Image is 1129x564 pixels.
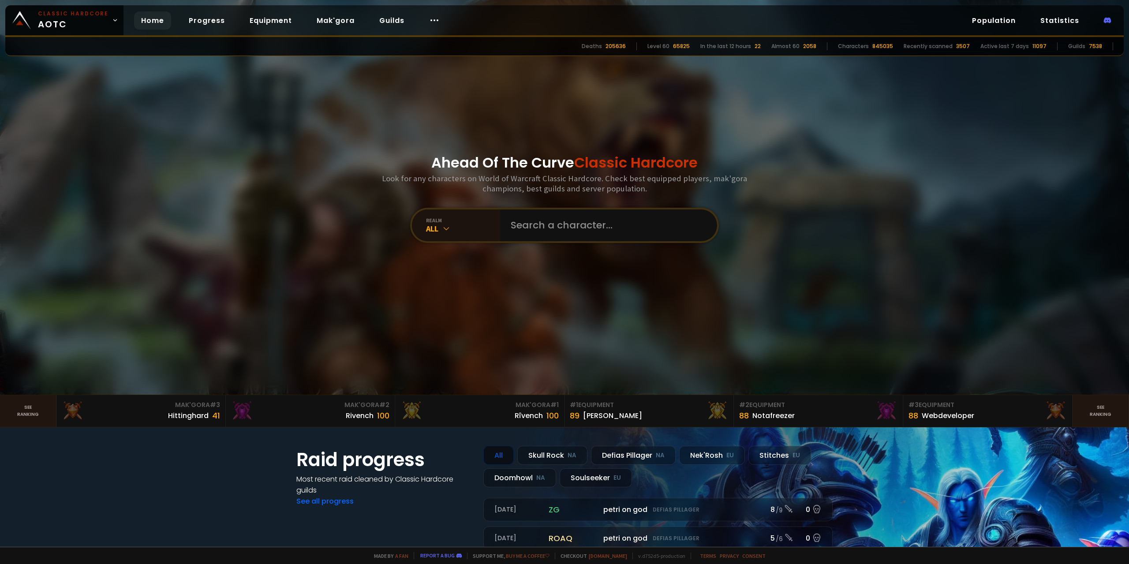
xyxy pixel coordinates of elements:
a: Classic HardcoreAOTC [5,5,123,35]
h3: Look for any characters on World of Warcraft Classic Hardcore. Check best equipped players, mak'g... [378,173,751,194]
span: # 1 [550,400,559,409]
div: Rivench [346,410,374,421]
a: [DATE]zgpetri on godDefias Pillager8 /90 [483,498,833,521]
div: Webdeveloper [922,410,974,421]
a: Mak'gora [310,11,362,30]
div: 89 [570,410,579,422]
div: In the last 12 hours [700,42,751,50]
div: Nek'Rosh [679,446,745,465]
div: 11097 [1032,42,1047,50]
div: 100 [377,410,389,422]
small: NA [656,451,665,460]
a: See all progress [296,496,354,506]
div: Mak'Gora [62,400,220,410]
span: Support me, [467,553,550,559]
a: Mak'Gora#3Hittinghard41 [56,395,226,427]
div: 41 [212,410,220,422]
small: EU [793,451,800,460]
div: 88 [908,410,918,422]
span: # 2 [379,400,389,409]
div: Doomhowl [483,468,556,487]
a: Buy me a coffee [506,553,550,559]
div: Hittinghard [168,410,209,421]
div: 2058 [803,42,816,50]
div: 845035 [872,42,893,50]
a: #2Equipment88Notafreezer [734,395,903,427]
div: All [426,224,500,234]
a: #3Equipment88Webdeveloper [903,395,1073,427]
span: # 2 [739,400,749,409]
div: 88 [739,410,749,422]
div: 7538 [1089,42,1102,50]
div: Equipment [739,400,897,410]
a: Home [134,11,171,30]
div: Guilds [1068,42,1085,50]
div: Defias Pillager [591,446,676,465]
a: Privacy [720,553,739,559]
div: Recently scanned [904,42,953,50]
a: Terms [700,553,716,559]
div: All [483,446,514,465]
div: realm [426,217,500,224]
span: Checkout [555,553,627,559]
h4: Most recent raid cleaned by Classic Hardcore guilds [296,474,473,496]
span: Made by [369,553,408,559]
div: Level 60 [647,42,669,50]
div: Mak'Gora [231,400,389,410]
a: Progress [182,11,232,30]
div: Equipment [908,400,1067,410]
small: EU [726,451,734,460]
a: Consent [742,553,766,559]
a: Equipment [243,11,299,30]
a: Mak'Gora#1Rîvench100 [395,395,564,427]
h1: Ahead Of The Curve [431,152,698,173]
a: Mak'Gora#2Rivench100 [226,395,395,427]
small: NA [568,451,576,460]
span: AOTC [38,10,108,31]
a: [DATE]roaqpetri on godDefias Pillager5 /60 [483,527,833,550]
div: Notafreezer [752,410,795,421]
div: Mak'Gora [400,400,559,410]
a: [DOMAIN_NAME] [589,553,627,559]
a: Guilds [372,11,411,30]
small: NA [536,474,545,482]
span: # 3 [908,400,919,409]
a: #1Equipment89[PERSON_NAME] [564,395,734,427]
div: 100 [546,410,559,422]
div: 22 [755,42,761,50]
div: Soulseeker [560,468,632,487]
span: Classic Hardcore [574,153,698,172]
span: v. d752d5 - production [632,553,685,559]
span: # 3 [210,400,220,409]
div: Active last 7 days [980,42,1029,50]
a: Report a bug [420,552,455,559]
div: 205636 [606,42,626,50]
span: # 1 [570,400,578,409]
div: Stitches [748,446,811,465]
small: EU [613,474,621,482]
div: Deaths [582,42,602,50]
small: Classic Hardcore [38,10,108,18]
a: a fan [395,553,408,559]
h1: Raid progress [296,446,473,474]
div: Skull Rock [517,446,587,465]
div: Equipment [570,400,728,410]
a: Statistics [1033,11,1086,30]
div: 3507 [956,42,970,50]
div: 65825 [673,42,690,50]
input: Search a character... [505,209,707,241]
div: [PERSON_NAME] [583,410,642,421]
div: Rîvench [515,410,543,421]
a: Seeranking [1073,395,1129,427]
div: Characters [838,42,869,50]
a: Population [965,11,1023,30]
div: Almost 60 [771,42,800,50]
